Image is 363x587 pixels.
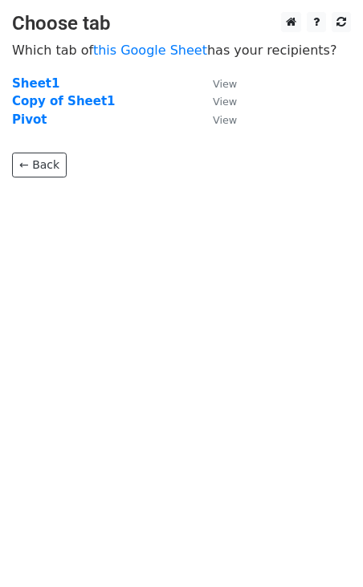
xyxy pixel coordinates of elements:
[12,12,351,35] h3: Choose tab
[12,42,351,59] p: Which tab of has your recipients?
[12,76,59,91] a: Sheet1
[213,78,237,90] small: View
[12,112,47,127] a: Pivot
[93,43,207,58] a: this Google Sheet
[197,76,237,91] a: View
[213,114,237,126] small: View
[197,112,237,127] a: View
[12,94,116,108] a: Copy of Sheet1
[12,153,67,177] a: ← Back
[213,96,237,108] small: View
[197,94,237,108] a: View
